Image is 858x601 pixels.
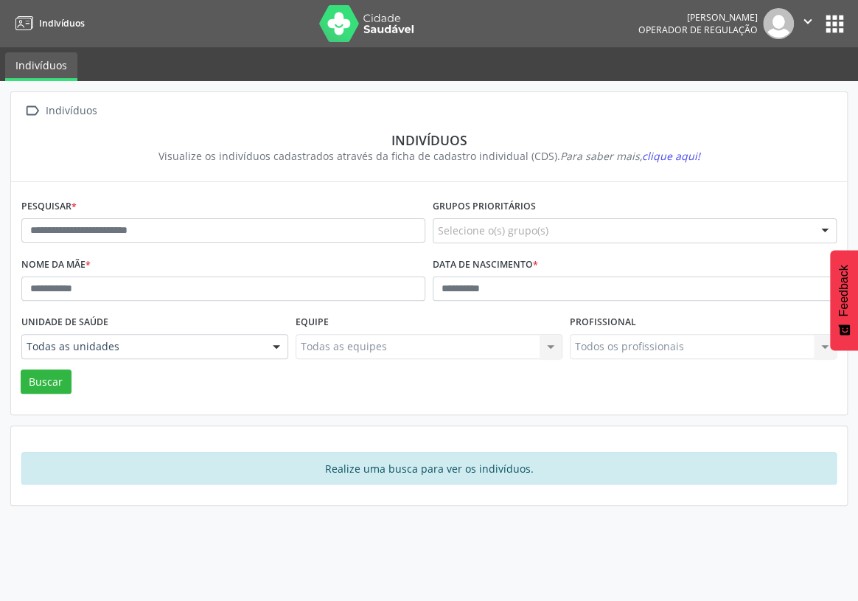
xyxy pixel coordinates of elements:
[5,52,77,81] a: Indivíduos
[638,24,758,36] span: Operador de regulação
[296,311,329,334] label: Equipe
[830,250,858,350] button: Feedback - Mostrar pesquisa
[433,195,536,218] label: Grupos prioritários
[43,100,100,122] div: Indivíduos
[21,369,71,395] button: Buscar
[21,100,43,122] i: 
[21,100,100,122] a:  Indivíduos
[800,13,816,29] i: 
[21,452,837,484] div: Realize uma busca para ver os indivíduos.
[21,254,91,277] label: Nome da mãe
[21,195,77,218] label: Pesquisar
[21,311,108,334] label: Unidade de saúde
[837,265,851,316] span: Feedback
[794,8,822,39] button: 
[32,132,826,148] div: Indivíduos
[560,149,700,163] i: Para saber mais,
[32,148,826,164] div: Visualize os indivíduos cadastrados através da ficha de cadastro individual (CDS).
[642,149,700,163] span: clique aqui!
[438,223,548,238] span: Selecione o(s) grupo(s)
[433,254,538,277] label: Data de nascimento
[39,17,85,29] span: Indivíduos
[638,11,758,24] div: [PERSON_NAME]
[570,311,636,334] label: Profissional
[763,8,794,39] img: img
[27,339,258,354] span: Todas as unidades
[822,11,848,37] button: apps
[10,11,85,35] a: Indivíduos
